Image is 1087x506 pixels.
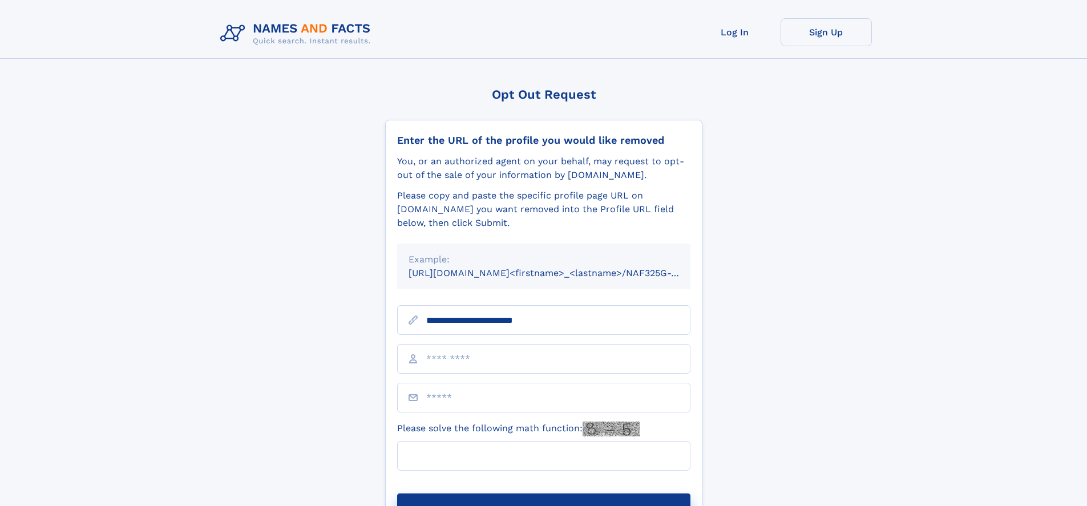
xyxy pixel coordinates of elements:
a: Log In [689,18,781,46]
div: Enter the URL of the profile you would like removed [397,134,690,147]
div: Opt Out Request [385,87,702,102]
img: Logo Names and Facts [216,18,380,49]
div: You, or an authorized agent on your behalf, may request to opt-out of the sale of your informatio... [397,155,690,182]
div: Example: [409,253,679,266]
a: Sign Up [781,18,872,46]
small: [URL][DOMAIN_NAME]<firstname>_<lastname>/NAF325G-xxxxxxxx [409,268,712,278]
label: Please solve the following math function: [397,422,640,436]
div: Please copy and paste the specific profile page URL on [DOMAIN_NAME] you want removed into the Pr... [397,189,690,230]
